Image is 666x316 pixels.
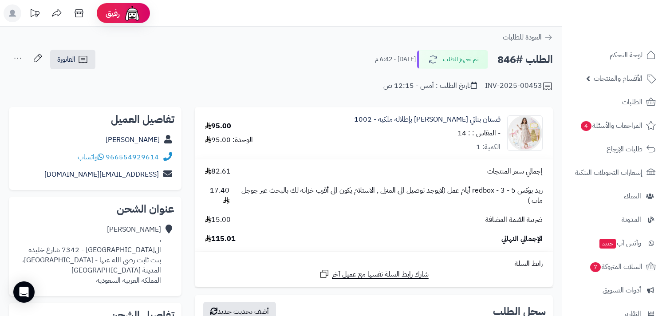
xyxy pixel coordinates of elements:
a: 966554929614 [106,152,159,162]
a: المراجعات والأسئلة4 [567,115,661,136]
span: أدوات التسويق [603,284,641,296]
span: إجمالي سعر المنتجات [487,166,543,177]
span: لوحة التحكم [610,49,642,61]
span: المدونة [622,213,641,226]
a: فستان بناتي [PERSON_NAME] بإطلالة ملكية - 1002 [354,115,500,125]
a: السلات المتروكة7 [567,256,661,277]
span: 7 [590,262,601,272]
a: واتساب [78,152,104,162]
span: 4 [581,121,591,131]
div: 95.00 [205,121,231,131]
a: أدوات التسويق [567,280,661,301]
span: وآتس آب [599,237,641,249]
a: لوحة التحكم [567,44,661,66]
img: logo-2.png [606,22,658,40]
span: الطلبات [622,96,642,108]
span: السلات المتروكة [589,261,642,273]
a: طلبات الإرجاع [567,138,661,160]
span: ضريبة القيمة المضافة [485,215,543,225]
a: إشعارات التحويلات البنكية [567,162,661,183]
a: العملاء [567,186,661,207]
div: Open Intercom Messenger [13,281,35,303]
span: 15.00 [205,215,231,225]
button: تم تجهيز الطلب [417,50,488,69]
a: [PERSON_NAME] [106,134,160,145]
div: رابط السلة [198,259,549,269]
span: الأقسام والمنتجات [594,72,642,85]
span: المراجعات والأسئلة [580,119,642,132]
span: شارك رابط السلة نفسها مع عميل آخر [332,269,429,280]
a: الطلبات [567,91,661,113]
span: ريد بوكس redbox - 3 - 5 أيام عمل (لايوجد توصيل الى المنزل , الاستلام يكون الى أقرب خزانة لك بالبح... [238,186,543,206]
span: طلبات الإرجاع [607,143,642,155]
h2: الطلب #846 [497,51,553,69]
span: العودة للطلبات [503,32,542,43]
h2: تفاصيل العميل [16,114,174,125]
a: الفاتورة [50,50,95,69]
span: العملاء [624,190,641,202]
span: جديد [599,239,616,249]
div: الوحدة: 95.00 [205,135,253,145]
div: الكمية: 1 [476,142,500,152]
img: ai-face.png [123,4,141,22]
a: وآتس آبجديد [567,233,661,254]
span: الإجمالي النهائي [501,234,543,244]
div: تاريخ الطلب : أمس - 12:15 ص [383,81,477,91]
div: INV-2025-00453 [485,81,553,91]
span: 82.61 [205,166,231,177]
a: شارك رابط السلة نفسها مع عميل آخر [319,269,429,280]
small: [DATE] - 6:42 م [375,55,416,64]
a: العودة للطلبات [503,32,553,43]
a: تحديثات المنصة [24,4,46,24]
span: إشعارات التحويلات البنكية [575,166,642,179]
span: الفاتورة [57,54,75,65]
small: - المقاس : : 14 [457,128,500,138]
a: المدونة [567,209,661,230]
div: [PERSON_NAME] ، ال[GEOGRAPHIC_DATA] - 7342 شارع خليده بنت ثابت رضى الله عنها - [GEOGRAPHIC_DATA]،... [16,225,161,285]
img: 1750007385-IMG_8221-90x90.jpeg [508,115,542,151]
h2: عنوان الشحن [16,204,174,214]
span: 17.40 [205,186,229,206]
span: 115.01 [205,234,236,244]
span: رفيق [106,8,120,19]
a: [EMAIL_ADDRESS][DOMAIN_NAME] [44,169,159,180]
